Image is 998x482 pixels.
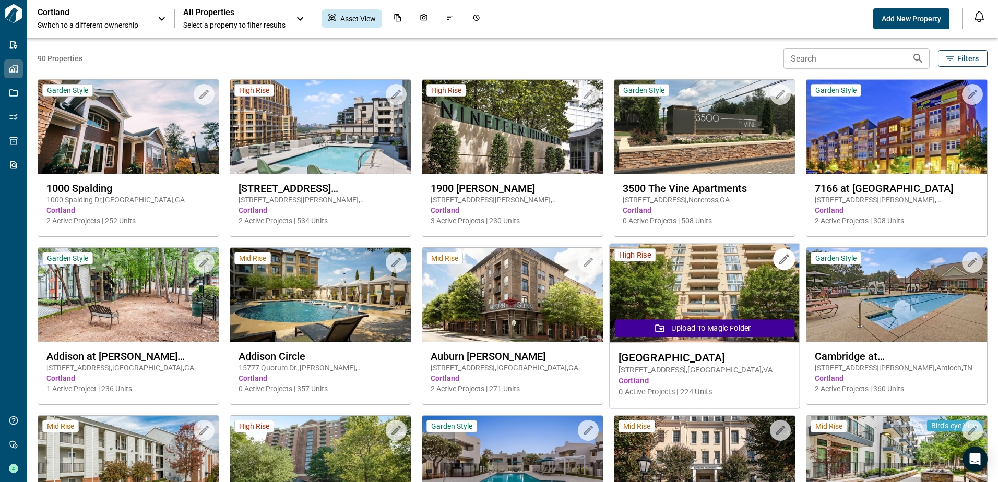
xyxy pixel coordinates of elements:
span: Filters [957,53,979,64]
img: property-asset [422,248,603,342]
span: Cortland [46,205,210,215]
span: Asset View [340,14,376,24]
button: Upload to Magic Folder [615,319,794,337]
span: High Rise [239,421,269,431]
p: Cortland [38,7,132,18]
span: [STREET_ADDRESS][PERSON_NAME] , [GEOGRAPHIC_DATA] , VA [239,195,402,205]
span: Cortland [239,373,402,383]
button: Filters [938,50,988,67]
span: 3 Active Projects | 230 Units [431,215,595,226]
img: property-asset [610,244,799,343]
span: Garden Style [47,86,88,95]
span: [GEOGRAPHIC_DATA] [619,351,791,364]
span: Add New Property [882,14,941,24]
span: 0 Active Projects | 224 Units [619,387,791,397]
span: Garden Style [431,421,472,431]
span: 90 Properties [38,53,779,64]
span: Addison Circle [239,350,402,363]
span: Cambridge at [GEOGRAPHIC_DATA] [815,350,979,363]
span: [STREET_ADDRESS][PERSON_NAME] , [GEOGRAPHIC_DATA] , CO [815,195,979,205]
span: Mid Rise [47,421,74,431]
img: property-asset [614,80,795,174]
button: Add New Property [873,8,949,29]
span: [STREET_ADDRESS] , [GEOGRAPHIC_DATA] , VA [619,365,791,376]
div: Documents [387,9,408,28]
img: property-asset [230,80,411,174]
div: Asset View [322,9,382,28]
span: 1000 Spalding [46,182,210,195]
span: Cortland [431,373,595,383]
span: Bird's-eye View [931,421,979,430]
span: [STREET_ADDRESS][PERSON_NAME] , [GEOGRAPHIC_DATA] , [GEOGRAPHIC_DATA] [431,195,595,205]
span: Cortland [431,205,595,215]
span: Garden Style [623,86,664,95]
span: All Properties [183,7,286,18]
span: Mid Rise [815,421,842,431]
span: 1 Active Project | 236 Units [46,383,210,394]
span: Cortland [815,205,979,215]
span: [STREET_ADDRESS][PERSON_NAME] , Antioch , TN [815,363,979,373]
span: 1900 [PERSON_NAME] [431,182,595,195]
span: [STREET_ADDRESS] , Norcross , GA [623,195,787,205]
span: High Rise [431,86,461,95]
img: property-asset [38,248,219,342]
img: property-asset [422,80,603,174]
div: Job History [466,9,486,28]
span: [STREET_ADDRESS] , [GEOGRAPHIC_DATA] , GA [431,363,595,373]
div: Open Intercom Messenger [963,447,988,472]
img: property-asset [806,248,987,342]
button: Open notification feed [971,8,988,25]
span: 7166 at [GEOGRAPHIC_DATA] [815,182,979,195]
span: 2 Active Projects | 252 Units [46,215,210,226]
span: Cortland [815,373,979,383]
span: 2 Active Projects | 534 Units [239,215,402,226]
span: Switch to a different ownership [38,20,147,30]
span: Cortland [619,376,791,387]
span: High Rise [619,250,651,260]
span: Select a property to filter results [183,20,286,30]
img: property-asset [38,80,219,174]
span: 2 Active Projects | 271 Units [431,383,595,394]
span: Mid Rise [623,421,650,431]
span: 3500 The Vine Apartments [623,182,787,195]
span: 15777 Quorum Dr. , [PERSON_NAME] , [GEOGRAPHIC_DATA] [239,363,402,373]
span: Garden Style [815,254,857,263]
span: Cortland [46,373,210,383]
span: [STREET_ADDRESS][PERSON_NAME] [239,182,402,195]
span: 0 Active Projects | 357 Units [239,383,402,394]
span: 0 Active Projects | 508 Units [623,215,787,226]
span: 2 Active Projects | 308 Units [815,215,979,226]
button: Search properties [908,48,929,69]
span: [STREET_ADDRESS] , [GEOGRAPHIC_DATA] , GA [46,363,210,373]
span: Mid Rise [239,254,266,263]
span: Cortland [623,205,787,215]
span: Auburn [PERSON_NAME] [431,350,595,363]
img: property-asset [806,80,987,174]
span: Addison at [PERSON_NAME][GEOGRAPHIC_DATA] [46,350,210,363]
span: Garden Style [47,254,88,263]
span: Mid Rise [431,254,458,263]
div: Issues & Info [439,9,460,28]
span: Cortland [239,205,402,215]
span: 1000 Spalding Dr , [GEOGRAPHIC_DATA] , GA [46,195,210,205]
span: Garden Style [815,86,857,95]
img: property-asset [230,248,411,342]
span: High Rise [239,86,269,95]
span: 2 Active Projects | 360 Units [815,383,979,394]
div: Photos [413,9,434,28]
